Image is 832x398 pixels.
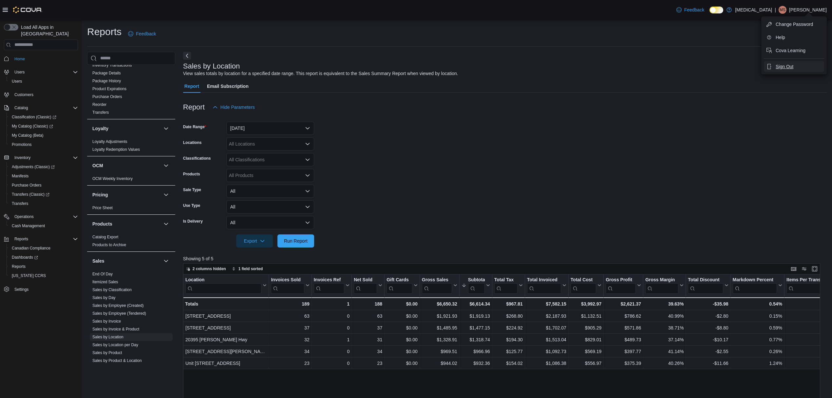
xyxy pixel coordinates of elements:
p: | [775,6,776,14]
div: 188 [354,300,382,308]
span: Hide Parameters [220,104,255,110]
span: Sales by Invoice [92,319,121,324]
button: Operations [1,212,81,221]
span: Email Subscription [207,80,249,93]
a: Sales by Invoice [92,319,121,324]
a: Dashboards [9,253,41,261]
button: Net Sold [354,277,382,293]
a: Adjustments (Classic) [9,163,57,171]
button: Canadian Compliance [7,244,81,253]
button: Keyboard shortcuts [790,265,798,273]
div: Total Discount [688,277,723,293]
span: Feedback [684,7,704,13]
div: Gross Profit [606,277,636,293]
div: $786.62 [606,312,641,320]
label: Locations [183,140,202,145]
div: [STREET_ADDRESS] [185,312,267,320]
a: Transfers (Classic) [9,190,52,198]
div: Location [185,277,261,283]
button: Sign Out [764,61,824,72]
button: Subtotal [462,277,490,293]
button: Cash Management [7,221,81,230]
div: $224.92 [494,324,523,332]
h3: Loyalty [92,125,108,132]
div: $905.29 [571,324,601,332]
span: Purchase Orders [92,94,122,99]
div: $7,582.15 [527,300,566,308]
span: Classification (Classic) [12,114,56,120]
span: Users [12,79,22,84]
a: Manifests [9,172,31,180]
a: Users [9,77,25,85]
span: MS [780,6,785,14]
span: Catalog [14,105,28,110]
div: Gift Cards [387,277,412,283]
div: $1,485.95 [422,324,457,332]
label: Is Delivery [183,219,203,224]
a: Promotions [9,141,34,149]
button: [US_STATE] CCRS [7,271,81,280]
button: Promotions [7,140,81,149]
a: Transfers [9,200,31,208]
span: Sign Out [776,63,793,70]
span: Package History [92,78,121,84]
span: Inventory [12,154,78,162]
span: Sales by Employee (Created) [92,303,144,308]
a: Sales by Product [92,350,122,355]
span: Transfers (Classic) [9,190,78,198]
p: [PERSON_NAME] [789,6,827,14]
a: Sales by Invoice & Product [92,327,139,331]
button: Operations [12,213,36,221]
span: My Catalog (Beta) [12,133,44,138]
span: Promotions [9,141,78,149]
div: Total Tax [494,277,518,283]
a: Sales by Location [92,335,123,339]
button: Loyalty [162,125,170,132]
span: Cash Management [9,222,78,230]
nav: Complex example [4,51,78,311]
a: Sales by Classification [92,288,132,292]
button: Pricing [162,191,170,199]
input: Dark Mode [709,7,723,13]
span: Transfers (Classic) [12,192,49,197]
span: Price Sheet [92,205,113,210]
button: Users [1,68,81,77]
button: All [226,216,314,229]
span: Adjustments (Classic) [9,163,78,171]
button: Pricing [92,191,161,198]
div: 0.54% [732,300,782,308]
button: Home [1,54,81,64]
span: Export [240,234,269,248]
button: Sales [92,258,161,264]
div: $0.00 [387,312,418,320]
span: Washington CCRS [9,272,78,280]
span: Promotions [12,142,32,147]
div: Net Sold [354,277,377,293]
button: My Catalog (Beta) [7,131,81,140]
div: $967.81 [494,300,523,308]
button: Inventory [12,154,33,162]
a: Sales by Employee (Tendered) [92,311,146,316]
div: $0.00 [387,300,418,308]
span: Home [12,55,78,63]
div: Totals [185,300,267,308]
button: Next [183,52,191,60]
button: Products [92,221,161,227]
div: Sales [87,270,175,383]
div: 37 [271,324,309,332]
div: Total Tax [494,277,518,293]
a: Canadian Compliance [9,244,53,252]
div: Products [87,233,175,251]
div: [STREET_ADDRESS] [185,324,267,332]
p: Showing 5 of 5 [183,255,827,262]
button: Display options [800,265,808,273]
button: Open list of options [305,157,310,162]
button: Markdown Percent [732,277,782,293]
label: Use Type [183,203,200,208]
button: Run Report [277,234,314,248]
a: Sales by Product & Location [92,358,142,363]
div: Total Discount [688,277,723,283]
a: End Of Day [92,272,113,276]
a: [US_STATE] CCRS [9,272,48,280]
